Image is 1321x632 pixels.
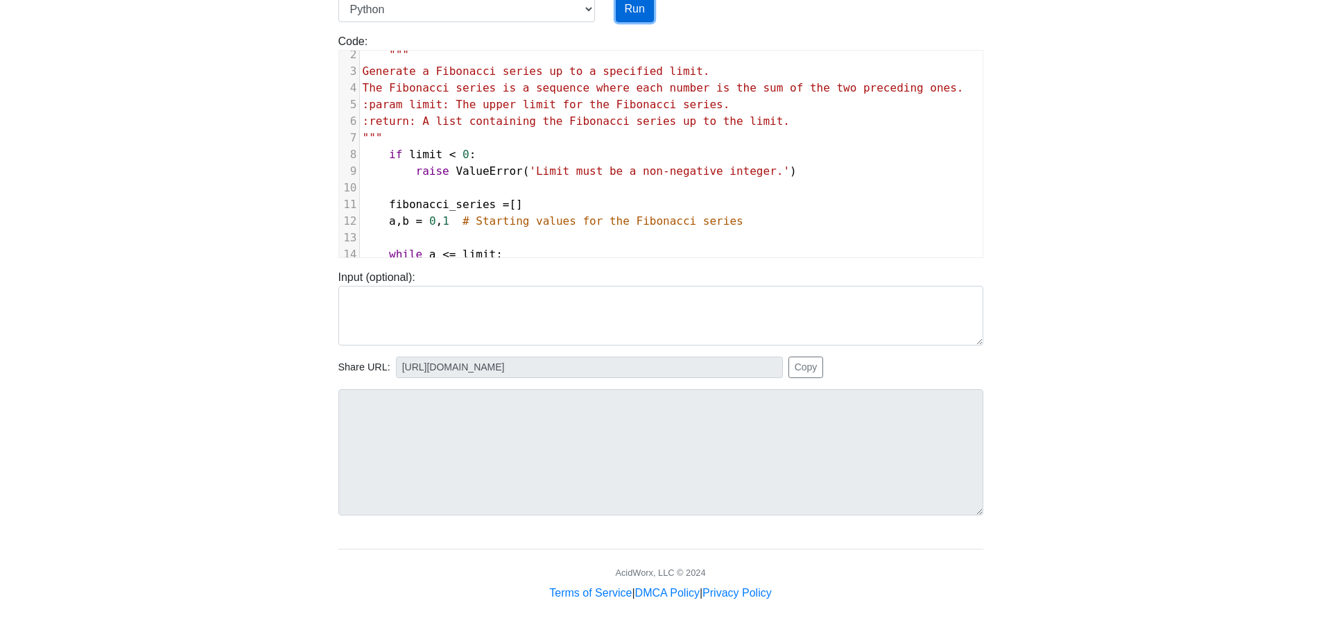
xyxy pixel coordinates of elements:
div: 12 [339,213,359,230]
a: Privacy Policy [702,587,772,599]
div: 4 [339,80,359,96]
span: : [363,248,503,261]
div: Input (optional): [328,269,994,345]
span: : [363,148,476,161]
div: 6 [339,113,359,130]
span: limit [463,248,496,261]
span: ( ) [363,164,797,178]
span: Generate a Fibonacci series up to a specified limit. [363,65,710,78]
span: < [449,148,456,161]
div: 10 [339,180,359,196]
div: 7 [339,130,359,146]
div: Code: [328,33,994,258]
span: 0 [429,214,436,228]
span: [] [363,198,523,211]
span: 0 [463,148,469,161]
div: 3 [339,63,359,80]
span: = [503,198,510,211]
span: while [389,248,422,261]
span: """ [389,48,409,61]
span: The Fibonacci series is a sequence where each number is the sum of the two preceding ones. [363,81,964,94]
span: a [389,214,396,228]
button: Copy [788,357,824,378]
div: 14 [339,246,359,263]
span: 'Limit must be a non-negative integer.' [529,164,790,178]
span: :param limit: The upper limit for the Fibonacci series. [363,98,730,111]
span: raise [416,164,449,178]
div: 2 [339,46,359,63]
span: ValueError [456,164,522,178]
span: b [402,214,409,228]
span: """ [363,131,383,144]
span: <= [442,248,456,261]
span: = [416,214,423,228]
span: fibonacci_series [389,198,496,211]
span: limit [409,148,442,161]
div: | | [549,585,771,601]
span: # Starting values for the Fibonacci series [463,214,743,228]
a: DMCA Policy [635,587,700,599]
span: , , [363,214,743,228]
span: :return: A list containing the Fibonacci series up to the limit. [363,114,791,128]
span: Share URL: [338,360,390,375]
a: Terms of Service [549,587,632,599]
span: 1 [442,214,449,228]
span: a [429,248,436,261]
div: AcidWorx, LLC © 2024 [615,566,705,579]
div: 11 [339,196,359,213]
div: 8 [339,146,359,163]
div: 9 [339,163,359,180]
span: if [389,148,402,161]
div: 5 [339,96,359,113]
div: 13 [339,230,359,246]
input: No share available yet [396,357,783,378]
